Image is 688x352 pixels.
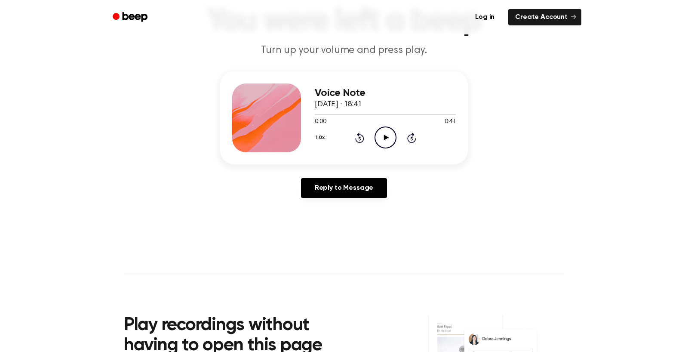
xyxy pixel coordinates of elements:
[179,43,509,58] p: Turn up your volume and press play.
[508,9,581,25] a: Create Account
[467,7,503,27] a: Log in
[301,178,387,198] a: Reply to Message
[315,130,328,145] button: 1.0x
[107,9,155,26] a: Beep
[315,101,362,108] span: [DATE] · 18:41
[445,117,456,127] span: 0:41
[315,117,326,127] span: 0:00
[315,87,456,99] h3: Voice Note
